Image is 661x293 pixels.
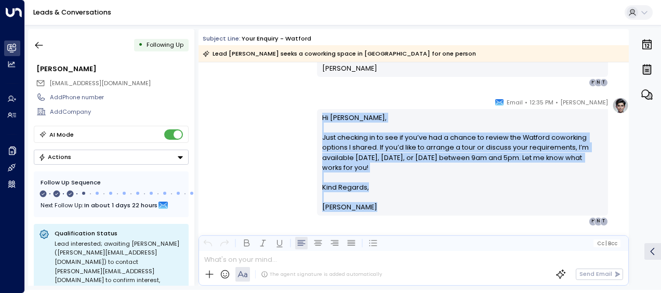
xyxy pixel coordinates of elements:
[322,113,603,182] p: Hi [PERSON_NAME], Just checking in to see if you’ve had a chance to review the Watford coworking ...
[36,64,188,74] div: [PERSON_NAME]
[594,217,602,225] div: N
[38,153,71,161] div: Actions
[612,97,629,114] img: profile-logo.png
[605,241,607,246] span: |
[84,199,157,211] span: In about 1 days 22 hours
[261,271,382,278] div: The agent signature is added automatically
[525,97,527,108] span: •
[594,78,602,87] div: N
[589,217,597,225] div: H
[50,108,188,116] div: AddCompany
[147,41,183,49] span: Following Up
[322,202,377,212] span: [PERSON_NAME]
[597,241,617,246] span: Cc Bcc
[530,97,553,108] span: 12:35 PM
[34,150,189,165] div: Button group with a nested menu
[560,97,608,108] span: [PERSON_NAME]
[203,34,241,43] span: Subject Line:
[49,79,151,88] span: tewfiq@wing.legal
[600,217,608,225] div: T
[600,78,608,87] div: T
[589,78,597,87] div: H
[556,97,558,108] span: •
[203,48,476,59] div: Lead [PERSON_NAME] seeks a coworking space in [GEOGRAPHIC_DATA] for one person
[33,8,111,17] a: Leads & Conversations
[593,239,620,247] button: Cc|Bcc
[218,237,231,249] button: Redo
[50,93,188,102] div: AddPhone number
[41,199,182,211] div: Next Follow Up:
[49,129,74,140] div: AI Mode
[34,150,189,165] button: Actions
[138,37,143,52] div: •
[322,63,377,73] span: [PERSON_NAME]
[202,237,214,249] button: Undo
[242,34,311,43] div: Your enquiry - Watford
[55,229,183,237] p: Qualification Status
[41,178,182,187] div: Follow Up Sequence
[49,79,151,87] span: [EMAIL_ADDRESS][DOMAIN_NAME]
[507,97,523,108] span: Email
[322,182,369,192] span: Kind Regards,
